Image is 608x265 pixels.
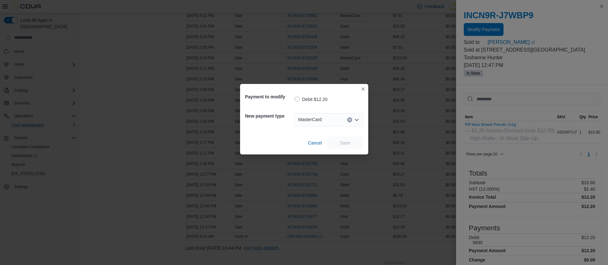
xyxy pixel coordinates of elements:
span: MasterCard [298,116,322,123]
span: Cancel [308,140,322,146]
label: Debit $12.20 [295,95,328,103]
button: Closes this modal window [359,85,367,93]
button: Save [327,137,363,149]
button: Cancel [305,137,325,149]
input: Accessible screen reader label [324,116,325,124]
button: Open list of options [354,117,359,122]
button: Clear input [347,117,352,122]
h5: New payment type [245,110,293,122]
span: Save [340,140,350,146]
h5: Payment to modify [245,90,293,103]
